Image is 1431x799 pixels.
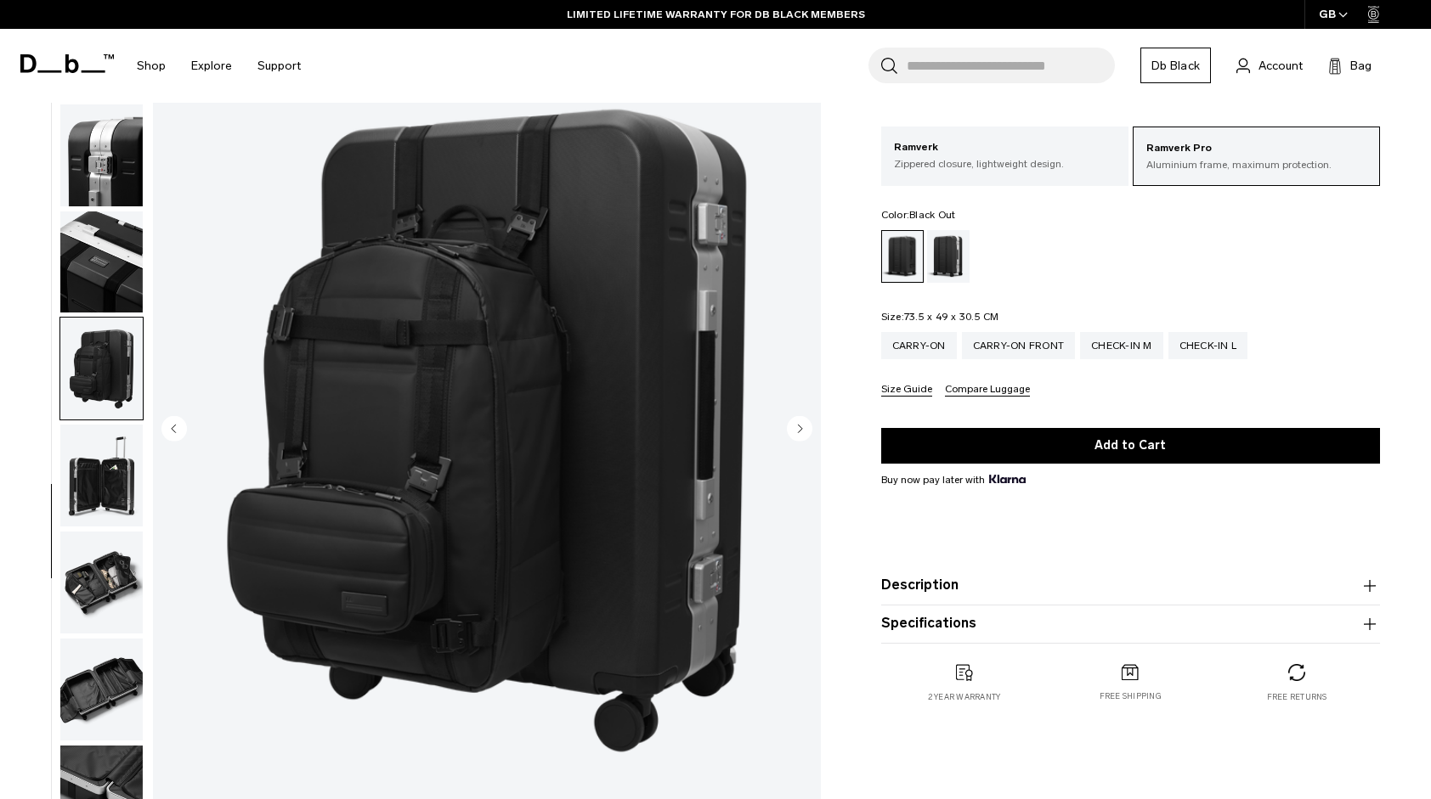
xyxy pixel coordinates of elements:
a: Support [257,36,301,96]
button: Next slide [787,416,812,445]
legend: Size: [881,312,999,322]
button: Size Guide [881,384,932,397]
span: Buy now pay later with [881,472,1026,487]
button: Compare Luggage [945,384,1030,397]
a: Carry-on Front [962,332,1076,359]
a: Db Black [1140,48,1211,83]
span: 73.5 x 49 x 30.5 CM [904,311,999,323]
span: Black Out [909,209,955,221]
p: Ramverk Pro [1146,140,1366,157]
p: Aluminium frame, maximum protection. [1146,157,1366,172]
a: Explore [191,36,232,96]
button: Previous slide [161,416,187,445]
p: Ramverk [894,139,1116,156]
a: Account [1236,55,1303,76]
button: Ramverk Pro Check-in Luggage Large Black Out [59,104,144,207]
button: Ramverk Pro Check-in Luggage Large Black Out [59,638,144,741]
img: Ramverk Pro Check-in Luggage Large Black Out [60,425,143,526]
button: Description [881,576,1380,596]
img: Ramverk Pro Check-in Luggage Large Black Out [60,104,143,206]
a: Carry-on [881,332,957,359]
a: LIMITED LIFETIME WARRANTY FOR DB BLACK MEMBERS [567,7,865,22]
legend: Color: [881,210,956,220]
button: Specifications [881,614,1380,634]
a: Shop [137,36,166,96]
img: {"height" => 20, "alt" => "Klarna"} [989,475,1026,483]
button: Ramverk Pro Check-in Luggage Large Black Out [59,317,144,420]
p: 2 year warranty [928,691,1001,703]
button: Ramverk Pro Check-in Luggage Large Black Out [59,531,144,634]
img: Ramverk Pro Check-in Luggage Large Black Out [60,639,143,740]
img: Ramverk Pro Check-in Luggage Large Black Out [60,532,143,633]
button: Ramverk Pro Check-in Luggage Large Black Out [59,424,144,527]
p: Free returns [1267,691,1327,703]
img: Ramverk Pro Check-in Luggage Large Black Out [60,318,143,419]
img: Ramverk Pro Check-in Luggage Large Black Out [60,211,143,313]
a: Ramverk Zippered closure, lightweight design. [881,127,1128,184]
p: Zippered closure, lightweight design. [894,156,1116,172]
p: Free shipping [1100,690,1162,702]
a: Check-in L [1168,332,1248,359]
a: Silver [927,230,970,283]
button: Ramverk Pro Check-in Luggage Large Black Out [59,211,144,314]
span: Account [1258,57,1303,75]
button: Add to Cart [881,428,1380,464]
a: Check-in M [1080,332,1163,359]
nav: Main Navigation [124,29,314,103]
button: Bag [1328,55,1372,76]
a: Black Out [881,230,924,283]
span: Bag [1350,57,1372,75]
